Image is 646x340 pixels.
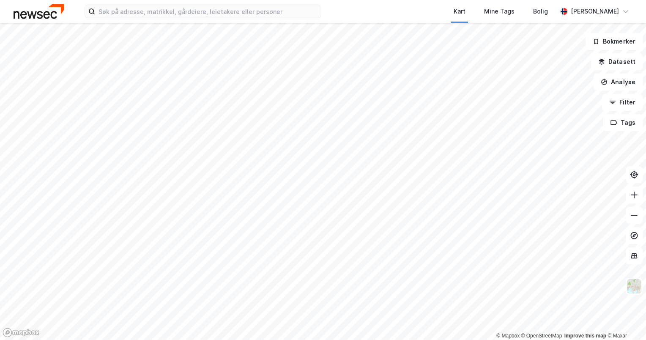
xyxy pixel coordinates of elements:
[602,94,643,111] button: Filter
[496,333,520,339] a: Mapbox
[586,33,643,50] button: Bokmerker
[484,6,515,16] div: Mine Tags
[533,6,548,16] div: Bolig
[603,114,643,131] button: Tags
[564,333,606,339] a: Improve this map
[626,278,642,294] img: Z
[95,5,321,18] input: Søk på adresse, matrikkel, gårdeiere, leietakere eller personer
[604,299,646,340] div: Kontrollprogram for chat
[3,328,40,337] a: Mapbox homepage
[14,4,64,19] img: newsec-logo.f6e21ccffca1b3a03d2d.png
[571,6,619,16] div: [PERSON_NAME]
[454,6,465,16] div: Kart
[521,333,562,339] a: OpenStreetMap
[604,299,646,340] iframe: Chat Widget
[594,74,643,90] button: Analyse
[591,53,643,70] button: Datasett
